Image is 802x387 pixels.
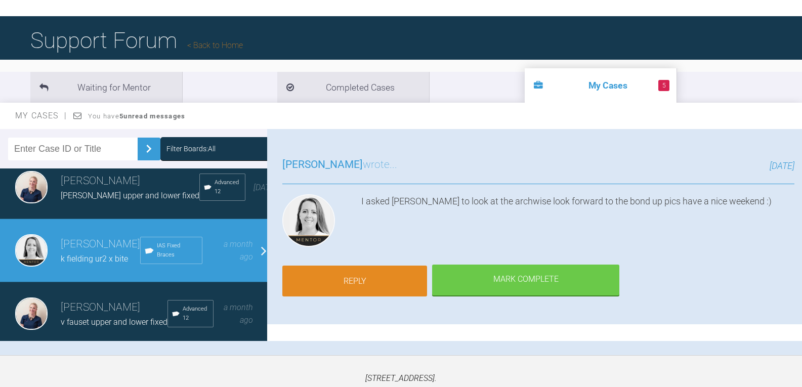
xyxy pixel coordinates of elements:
[525,68,677,103] li: My Cases
[770,160,794,171] span: [DATE]
[361,194,794,251] div: I asked [PERSON_NAME] to look at the archwise look forward to the bond up pics have a nice weeken...
[15,297,48,330] img: Olivia Nixon
[282,194,335,247] img: Emma Dougherty
[224,303,253,325] span: a month ago
[15,111,67,120] span: My Cases
[254,183,276,192] span: [DATE]
[282,156,397,174] h3: wrote...
[282,266,427,297] a: Reply
[61,254,128,264] span: k fielding ur2 x bite
[15,171,48,203] img: Olivia Nixon
[183,305,209,323] span: Advanced 12
[88,112,186,120] span: You have
[61,173,199,190] h3: [PERSON_NAME]
[30,23,243,58] h1: Support Forum
[215,178,241,196] span: Advanced 12
[141,141,157,157] img: chevronRight.28bd32b0.svg
[658,80,669,91] span: 5
[224,239,253,262] span: a month ago
[15,234,48,267] img: Emma Dougherty
[8,138,138,160] input: Enter Case ID or Title
[432,265,619,296] div: Mark Complete
[157,241,198,260] span: IAS Fixed Braces
[119,112,185,120] strong: 5 unread messages
[61,317,167,327] span: v fauset upper and lower fixed
[277,72,429,103] li: Completed Cases
[166,143,216,154] div: Filter Boards: All
[30,72,182,103] li: Waiting for Mentor
[282,158,363,170] span: [PERSON_NAME]
[187,40,243,50] a: Back to Home
[61,299,167,316] h3: [PERSON_NAME]
[61,236,140,253] h3: [PERSON_NAME]
[61,191,199,200] span: [PERSON_NAME] upper and lower fixed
